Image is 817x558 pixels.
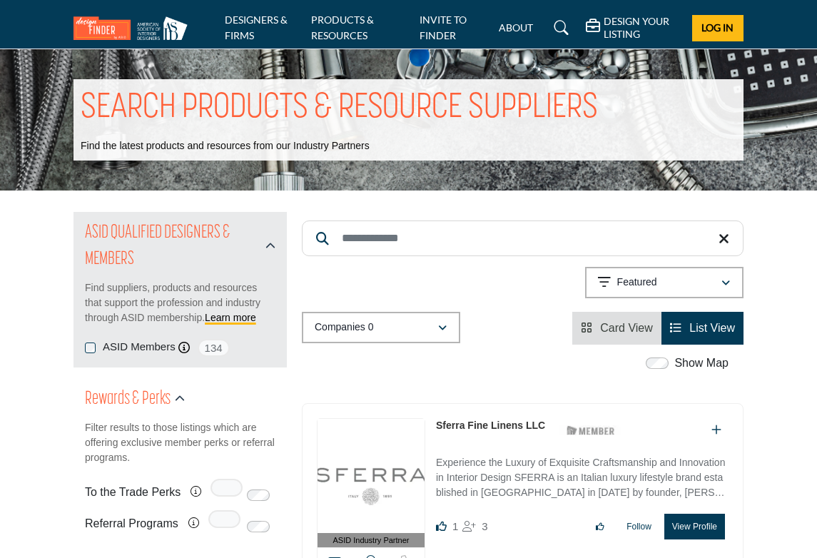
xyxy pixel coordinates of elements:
a: Experience the Luxury of Exquisite Craftsmanship and Innovation in Interior Design SFERRA is an I... [436,447,729,503]
a: Add To List [711,424,721,436]
span: 3 [482,520,487,532]
a: PRODUCTS & RESOURCES [311,14,374,41]
a: Sferra Fine Linens LLC [436,420,545,431]
p: Companies 0 [315,320,374,335]
a: View List [670,322,735,334]
div: Followers [462,518,487,535]
img: ASID Members Badge Icon [559,422,623,440]
button: View Profile [664,514,725,539]
span: Log In [701,21,734,34]
li: Card View [572,312,661,345]
i: Like [436,521,447,532]
h1: SEARCH PRODUCTS & RESOURCE SUPPLIERS [81,86,598,131]
img: Site Logo [73,16,195,40]
span: 1 [452,520,458,532]
label: To the Trade Perks [85,480,181,504]
a: ASID Industry Partner [318,419,425,548]
span: List View [689,322,735,334]
div: DESIGN YOUR LISTING [586,15,681,41]
a: ABOUT [499,21,533,34]
a: INVITE TO FINDER [420,14,467,41]
p: Sferra Fine Linens LLC [436,418,545,433]
button: Log In [692,15,744,41]
button: Companies 0 [302,312,460,343]
span: ASID Industry Partner [333,534,409,547]
button: Follow [617,514,661,539]
button: Like listing [587,514,614,539]
input: Switch to To the Trade Perks [247,489,270,501]
h5: DESIGN YOUR LISTING [604,15,681,41]
span: 134 [198,339,230,357]
p: Find suppliers, products and resources that support the profession and industry through ASID memb... [85,280,275,325]
input: Search Keyword [302,220,744,256]
p: Find the latest products and resources from our Industry Partners [81,139,370,153]
a: Search [540,16,578,39]
label: Referral Programs [85,511,178,536]
p: Filter results to those listings which are offering exclusive member perks or referral programs. [85,420,275,465]
p: Featured [617,275,657,290]
input: Switch to Referral Programs [247,521,270,532]
a: DESIGNERS & FIRMS [225,14,288,41]
h2: ASID QUALIFIED DESIGNERS & MEMBERS [85,220,261,273]
input: ASID Members checkbox [85,343,96,353]
a: View Card [581,322,653,334]
label: Show Map [674,355,729,372]
img: Sferra Fine Linens LLC [318,419,425,533]
label: ASID Members [103,339,176,355]
p: Experience the Luxury of Exquisite Craftsmanship and Innovation in Interior Design SFERRA is an I... [436,455,729,503]
span: Card View [600,322,653,334]
h2: Rewards & Perks [85,387,171,412]
a: Learn more [205,312,256,323]
li: List View [661,312,744,345]
button: Featured [585,267,744,298]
